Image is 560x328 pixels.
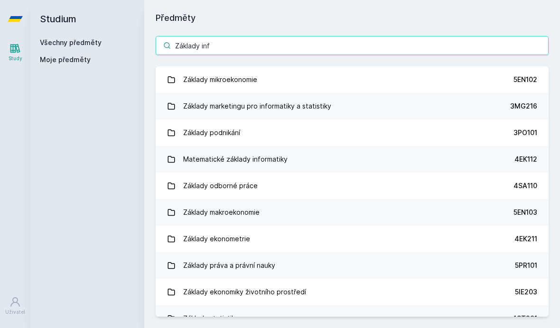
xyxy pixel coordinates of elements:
div: 4SA110 [513,181,537,191]
div: Study [9,55,22,62]
a: Základy odborné práce 4SA110 [156,173,549,199]
div: 3MG216 [510,101,537,111]
a: Základy ekonometrie 4EK211 [156,226,549,252]
div: Základy ekonomiky životního prostředí [183,282,306,301]
a: Matematické základy informatiky 4EK112 [156,146,549,173]
a: Základy mikroekonomie 5EN102 [156,66,549,93]
a: Základy marketingu pro informatiky a statistiky 3MG216 [156,93,549,119]
a: Základy ekonomiky životního prostředí 5IE203 [156,279,549,305]
div: 4EK112 [514,155,537,164]
a: Základy makroekonomie 5EN103 [156,199,549,226]
div: Matematické základy informatiky [183,150,288,169]
div: Základy práva a právní nauky [183,256,275,275]
div: 5EN102 [513,75,537,84]
div: Základy odborné práce [183,176,258,195]
div: Uživatel [5,309,25,316]
div: Základy marketingu pro informatiky a statistiky [183,97,331,116]
div: 5IE203 [515,287,537,297]
div: 5PR101 [515,261,537,270]
a: Základy podnikání 3PO101 [156,119,549,146]
span: Moje předměty [40,55,91,64]
a: Všechny předměty [40,38,102,46]
div: Základy mikroekonomie [183,70,257,89]
div: 4EK211 [514,234,537,244]
a: Study [2,38,28,67]
div: 5EN103 [513,208,537,217]
div: Základy statistiky [183,309,239,328]
div: 4ST231 [512,314,537,323]
h1: Předměty [156,11,549,25]
a: Uživatel [2,292,28,320]
div: Základy makroekonomie [183,203,260,222]
div: Základy podnikání [183,123,240,142]
div: 3PO101 [513,128,537,137]
a: Základy práva a právní nauky 5PR101 [156,252,549,279]
input: Název nebo ident předmětu… [156,36,549,55]
div: Základy ekonometrie [183,229,250,248]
